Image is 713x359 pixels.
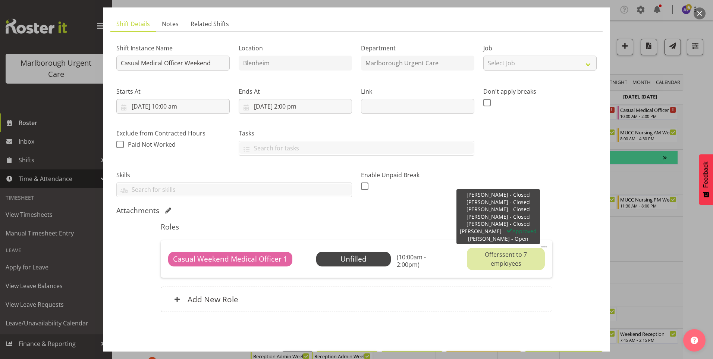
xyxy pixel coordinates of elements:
label: Tasks [239,129,474,138]
h5: Attachments [116,206,159,215]
label: Exclude from Contracted Hours [116,129,230,138]
span: Casual Weekend Medical Officer 1 [173,254,288,265]
label: Ends At [239,87,352,96]
label: Don't apply breaks [483,87,597,96]
label: Location [239,44,352,53]
div: sent to 7 employees [467,248,544,270]
label: Department [361,44,474,53]
label: Shift Instance Name [116,44,230,53]
span: Offers [485,250,502,259]
input: Shift Instance Name [116,56,230,71]
label: Starts At [116,87,230,96]
label: Enable Unpaid Break [361,171,474,179]
span: Paid Not Worked [128,140,176,149]
span: Related Shifts [191,19,229,28]
span: Notes [162,19,179,28]
input: Click to select... [116,99,230,114]
input: Click to select... [239,99,352,114]
label: Skills [116,171,352,179]
input: Search for tasks [239,142,474,154]
h6: (10:00am - 2:00pm) [397,253,448,268]
h5: Roles [161,222,552,231]
label: Job [483,44,597,53]
span: Feedback [703,162,709,188]
h6: Add New Role [188,294,238,304]
label: Link [361,87,474,96]
span: Shift Details [116,19,150,28]
input: Search for skills [117,184,352,196]
img: help-xxl-2.png [691,337,698,344]
button: Feedback - Show survey [699,154,713,205]
span: Unfilled [340,254,367,264]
